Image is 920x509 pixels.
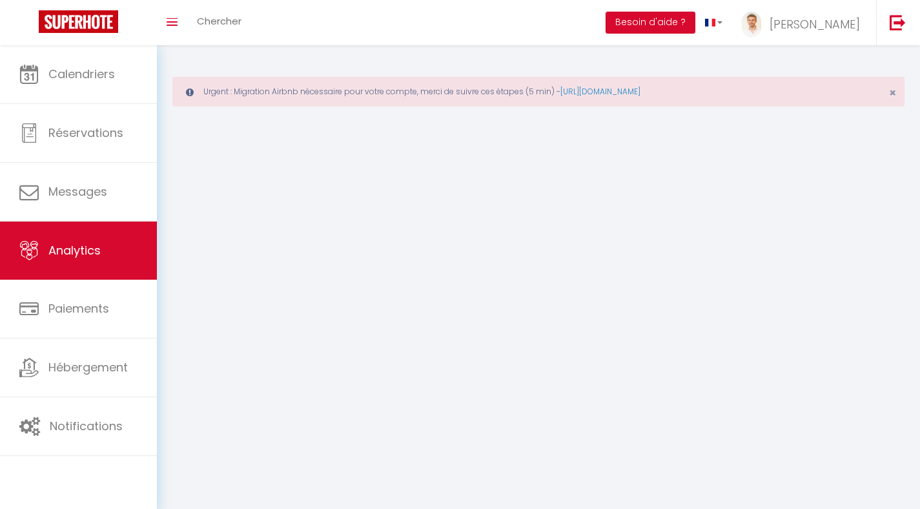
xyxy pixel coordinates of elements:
[770,16,860,32] span: [PERSON_NAME]
[48,66,115,82] span: Calendriers
[890,14,906,30] img: logout
[10,5,49,44] button: Ouvrir le widget de chat LiveChat
[50,418,123,434] span: Notifications
[39,10,118,33] img: Super Booking
[889,85,896,101] span: ×
[197,14,241,28] span: Chercher
[48,359,128,375] span: Hébergement
[889,87,896,99] button: Close
[172,77,905,107] div: Urgent : Migration Airbnb nécessaire pour votre compte, merci de suivre ces étapes (5 min) -
[48,125,123,141] span: Réservations
[48,300,109,317] span: Paiements
[48,183,107,200] span: Messages
[742,12,761,37] img: ...
[560,86,640,97] a: [URL][DOMAIN_NAME]
[606,12,695,34] button: Besoin d'aide ?
[48,242,101,258] span: Analytics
